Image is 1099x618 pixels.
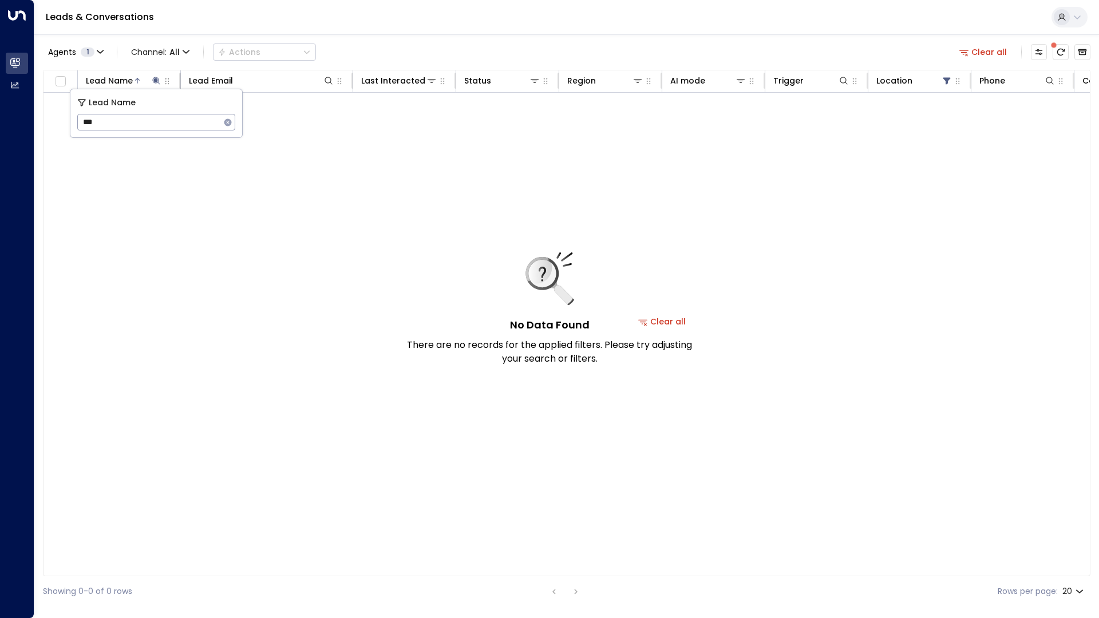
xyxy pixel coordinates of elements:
span: Channel: [126,44,194,60]
div: Showing 0-0 of 0 rows [43,585,132,597]
button: Channel:All [126,44,194,60]
div: Trigger [773,74,849,88]
span: All [169,47,180,57]
div: Phone [979,74,1005,88]
label: Rows per page: [998,585,1058,597]
div: Phone [979,74,1055,88]
p: There are no records for the applied filters. Please try adjusting your search or filters. [406,338,693,366]
span: 1 [81,47,94,57]
div: Trigger [773,74,804,88]
div: AI mode [670,74,746,88]
h5: No Data Found [510,317,590,332]
div: Actions [218,47,260,57]
div: Lead Name [86,74,133,88]
a: Leads & Conversations [46,10,154,23]
div: Region [567,74,596,88]
div: AI mode [670,74,705,88]
div: Lead Email [189,74,334,88]
div: Last Interacted [361,74,437,88]
button: Actions [213,43,316,61]
span: There are new threads available. Refresh the grid to view the latest updates. [1053,44,1069,60]
span: Agents [48,48,76,56]
div: Location [876,74,952,88]
div: Lead Name [86,74,162,88]
div: 20 [1062,583,1086,600]
button: Archived Leads [1074,44,1090,60]
button: Customize [1031,44,1047,60]
button: Clear all [955,44,1012,60]
div: Region [567,74,643,88]
span: Lead Name [89,96,136,109]
button: Agents1 [43,44,108,60]
div: Location [876,74,912,88]
div: Lead Email [189,74,233,88]
div: Last Interacted [361,74,425,88]
div: Status [464,74,491,88]
div: Button group with a nested menu [213,43,316,61]
nav: pagination navigation [547,584,583,599]
span: Toggle select all [53,74,68,89]
div: Status [464,74,540,88]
